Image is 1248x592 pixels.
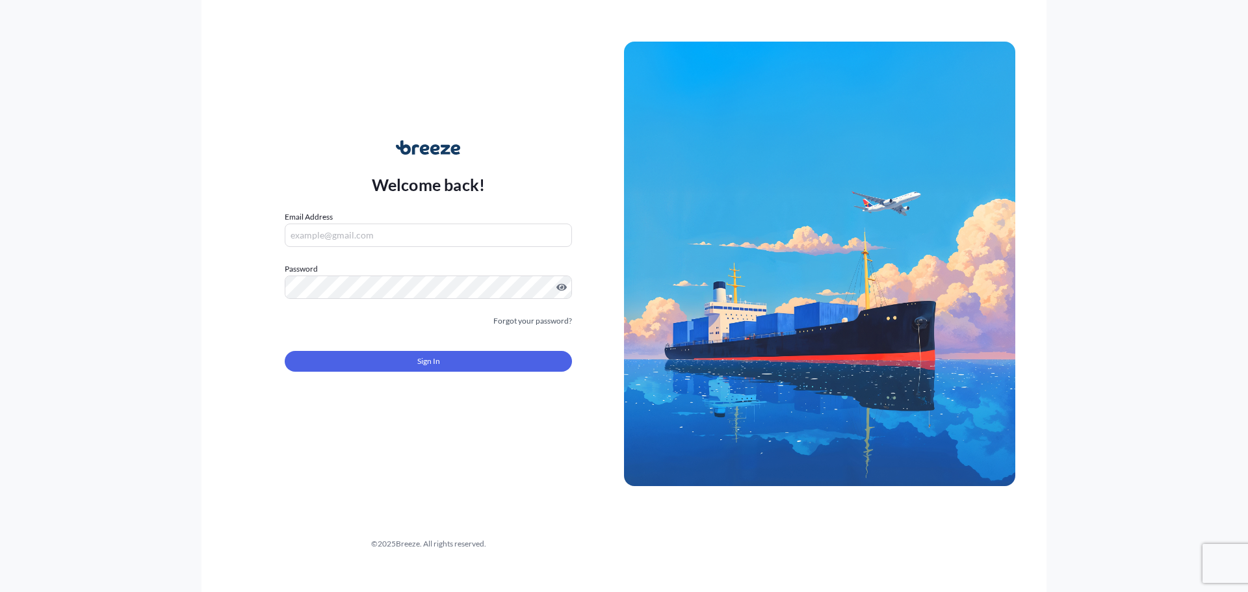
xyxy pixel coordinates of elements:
button: Show password [556,282,567,292]
input: example@gmail.com [285,224,572,247]
button: Sign In [285,351,572,372]
label: Email Address [285,211,333,224]
span: Sign In [417,355,440,368]
div: © 2025 Breeze. All rights reserved. [233,537,624,550]
p: Welcome back! [372,174,486,195]
label: Password [285,263,572,276]
a: Forgot your password? [493,315,572,328]
img: Ship illustration [624,42,1015,486]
